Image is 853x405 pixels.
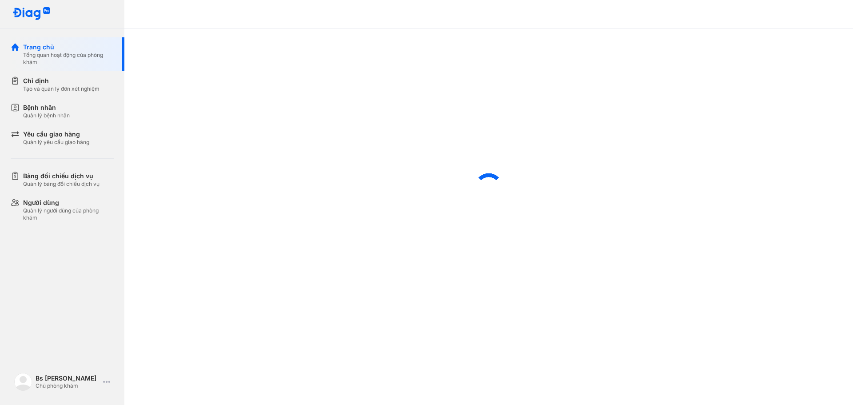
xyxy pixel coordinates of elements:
div: Chủ phòng khám [36,382,100,389]
img: logo [12,7,51,21]
div: Quản lý người dùng của phòng khám [23,207,114,221]
div: Bs [PERSON_NAME] [36,374,100,382]
div: Tạo và quản lý đơn xét nghiệm [23,85,100,92]
div: Chỉ định [23,76,100,85]
div: Bảng đối chiếu dịch vụ [23,172,100,180]
div: Bệnh nhân [23,103,70,112]
div: Quản lý bệnh nhân [23,112,70,119]
div: Quản lý bảng đối chiếu dịch vụ [23,180,100,188]
div: Yêu cầu giao hàng [23,130,89,139]
div: Quản lý yêu cầu giao hàng [23,139,89,146]
div: Trang chủ [23,43,114,52]
img: logo [14,373,32,391]
div: Tổng quan hoạt động của phòng khám [23,52,114,66]
div: Người dùng [23,198,114,207]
